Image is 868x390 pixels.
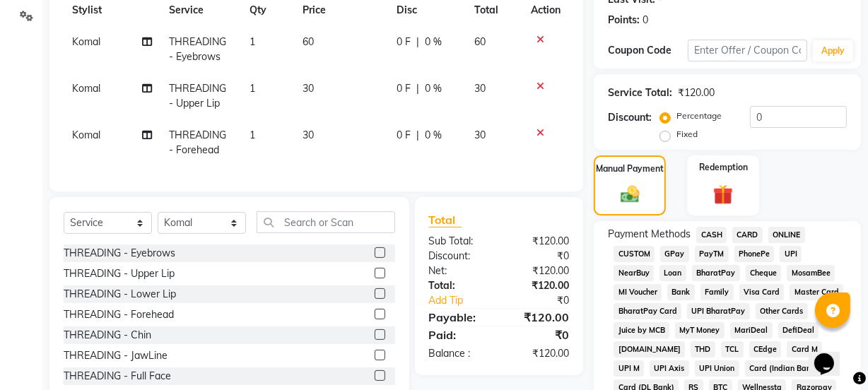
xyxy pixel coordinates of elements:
img: _cash.svg [615,184,645,206]
span: MosamBee [787,265,835,281]
span: UPI BharatPay [687,303,750,319]
span: CEdge [749,341,782,357]
iframe: chat widget [809,333,854,376]
span: Card M [787,341,822,357]
div: Coupon Code [608,43,688,58]
span: UPI Axis [650,360,689,377]
label: Percentage [676,110,722,122]
span: Payment Methods [608,227,691,242]
span: 0 % [425,35,442,49]
div: Points: [608,13,640,28]
span: Master Card [790,284,843,300]
div: THREADING - Forehead [64,307,174,322]
div: ₹0 [499,249,580,264]
input: Enter Offer / Coupon Code [688,40,807,61]
span: Juice by MCB [614,322,669,338]
span: Total [429,213,462,227]
div: Net: [418,264,499,278]
span: 0 % [425,81,442,96]
div: Discount: [608,110,652,125]
span: [DOMAIN_NAME] [614,341,685,357]
div: Total: [418,278,499,293]
span: TCL [721,341,744,357]
button: Apply [813,40,853,61]
div: THREADING - Upper Lip [64,266,175,281]
div: Sub Total: [418,234,499,249]
span: UPI M [614,360,644,377]
span: BharatPay Card [614,303,681,319]
span: Komal [72,82,100,95]
div: THREADING - Eyebrows [64,246,175,261]
div: ₹120.00 [499,234,580,249]
span: NearBuy [614,265,654,281]
label: Redemption [699,161,748,174]
div: ₹0 [499,326,580,343]
span: 0 F [397,128,411,143]
div: ₹120.00 [678,85,715,100]
span: Family [700,284,734,300]
div: ₹0 [512,293,580,308]
span: THD [691,341,715,357]
span: 30 [303,82,315,95]
span: 30 [303,129,315,141]
label: Manual Payment [596,162,664,175]
div: THREADING - Chin [64,328,151,343]
div: THREADING - Full Face [64,369,171,384]
span: CARD [732,227,763,243]
span: DefiDeal [778,322,819,338]
span: Card (Indian Bank) [745,360,823,377]
input: Search or Scan [257,211,395,233]
span: 1 [250,82,255,95]
div: THREADING - Lower Lip [64,287,176,302]
span: 60 [474,35,486,48]
span: Komal [72,129,100,141]
span: | [416,35,419,49]
span: CUSTOM [614,246,655,262]
div: Payable: [418,309,499,326]
span: Cheque [746,265,782,281]
span: Komal [72,35,100,48]
span: Visa Card [739,284,785,300]
span: THREADING - Eyebrows [169,35,226,63]
span: 0 F [397,35,411,49]
span: 0 % [425,128,442,143]
span: 1 [250,129,255,141]
span: BharatPay [692,265,740,281]
span: Other Cards [756,303,808,319]
span: PhonePe [734,246,775,262]
div: Balance : [418,346,499,361]
span: MariDeal [730,322,773,338]
span: ONLINE [768,227,805,243]
span: THREADING - Upper Lip [169,82,226,110]
span: | [416,128,419,143]
span: 1 [250,35,255,48]
span: GPay [660,246,689,262]
span: 30 [474,82,486,95]
span: THREADING - Forehead [169,129,226,156]
span: CASH [696,227,727,243]
span: 30 [474,129,486,141]
span: MyT Money [675,322,725,338]
div: Discount: [418,249,499,264]
span: Bank [667,284,695,300]
span: 0 F [397,81,411,96]
div: Paid: [418,326,499,343]
div: Service Total: [608,85,672,100]
div: ₹120.00 [499,346,580,361]
div: 0 [643,13,648,28]
span: UPI [780,246,802,262]
a: Add Tip [418,293,512,308]
div: THREADING - JawLine [64,348,168,363]
img: _gift.svg [707,182,739,207]
div: ₹120.00 [499,309,580,326]
div: ₹120.00 [499,264,580,278]
span: 60 [303,35,315,48]
span: UPI Union [695,360,739,377]
span: | [416,81,419,96]
label: Fixed [676,128,698,141]
span: MI Voucher [614,284,662,300]
span: Loan [659,265,686,281]
span: PayTM [695,246,729,262]
div: ₹120.00 [499,278,580,293]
